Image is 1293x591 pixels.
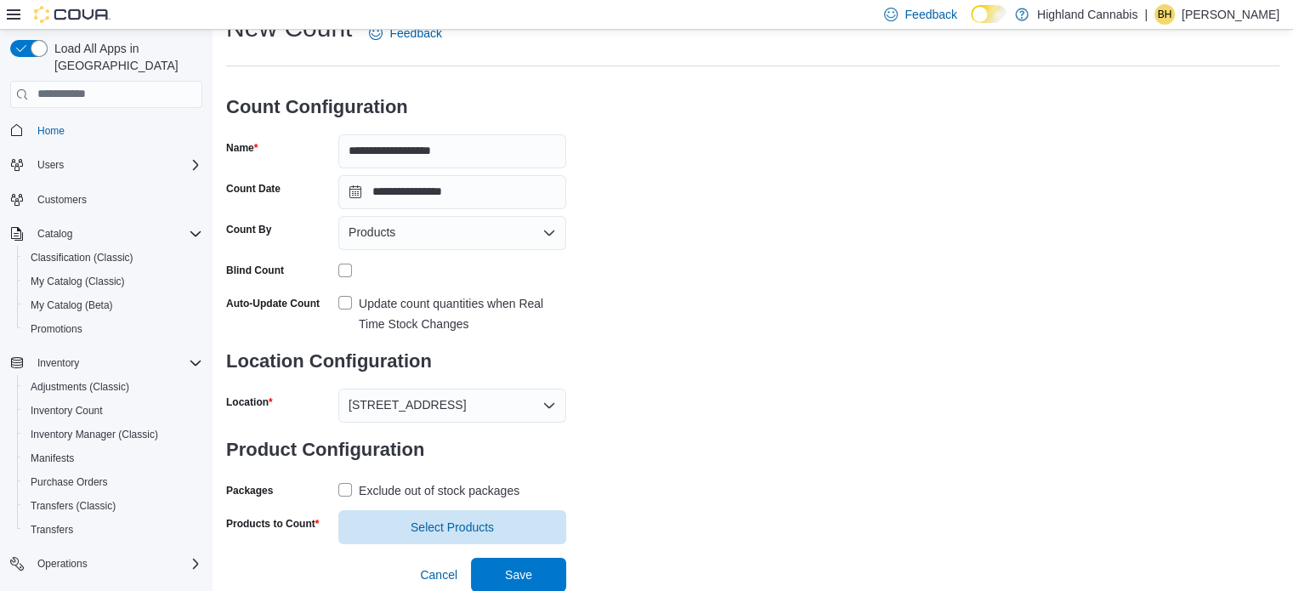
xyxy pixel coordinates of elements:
span: Transfers [24,520,202,540]
span: Transfers (Classic) [24,496,202,516]
span: Load All Apps in [GEOGRAPHIC_DATA] [48,40,202,74]
button: Catalog [3,222,209,246]
span: Promotions [31,322,82,336]
span: Catalog [31,224,202,244]
span: Select Products [411,519,494,536]
a: Transfers (Classic) [24,496,122,516]
span: Catalog [37,227,72,241]
span: BH [1158,4,1172,25]
span: My Catalog (Beta) [24,295,202,315]
div: Exclude out of stock packages [359,480,519,501]
a: Manifests [24,448,81,469]
button: Catalog [31,224,79,244]
button: Users [3,153,209,177]
div: Update count quantities when Real Time Stock Changes [359,293,566,334]
a: Feedback [362,16,448,50]
span: Users [37,158,64,172]
a: Inventory Count [24,401,110,421]
a: Home [31,121,71,141]
h3: Product Configuration [226,423,566,477]
label: Products to Count [226,517,319,531]
a: Purchase Orders [24,472,115,492]
a: Classification (Classic) [24,247,140,268]
label: Auto-Update Count [226,297,320,310]
button: Inventory Count [17,399,209,423]
button: Users [31,155,71,175]
p: Highland Cannabis [1037,4,1137,25]
button: Open list of options [542,399,556,412]
label: Count Date [226,182,281,196]
h3: Count Configuration [226,80,566,134]
button: Adjustments (Classic) [17,375,209,399]
span: [STREET_ADDRESS] [349,395,466,415]
span: Inventory [37,356,79,370]
button: Open list of options [542,226,556,240]
span: Classification (Classic) [24,247,202,268]
span: Manifests [31,452,74,465]
button: My Catalog (Beta) [17,293,209,317]
span: Purchase Orders [24,472,202,492]
button: Inventory [31,353,86,373]
label: Location [226,395,273,409]
button: Operations [31,554,94,574]
span: My Catalog (Classic) [31,275,125,288]
p: | [1144,4,1148,25]
p: [PERSON_NAME] [1182,4,1279,25]
span: Home [37,124,65,138]
span: Products [349,222,395,242]
span: Customers [37,193,87,207]
a: Inventory Manager (Classic) [24,424,165,445]
img: Cova [34,6,111,23]
button: Inventory [3,351,209,375]
span: Feedback [389,25,441,42]
button: Customers [3,187,209,212]
button: Select Products [338,510,566,544]
span: Adjustments (Classic) [24,377,202,397]
button: Classification (Classic) [17,246,209,270]
button: Transfers (Classic) [17,494,209,518]
a: My Catalog (Beta) [24,295,120,315]
span: Inventory Count [24,401,202,421]
a: Customers [31,190,94,210]
span: Cancel [420,566,457,583]
span: Customers [31,189,202,210]
div: Blind Count [226,264,284,277]
span: Save [505,566,532,583]
span: Inventory Manager (Classic) [31,428,158,441]
span: Home [31,120,202,141]
label: Count By [226,223,271,236]
button: Inventory Manager (Classic) [17,423,209,446]
span: Inventory Count [31,404,103,418]
input: Dark Mode [971,5,1007,23]
span: My Catalog (Beta) [31,298,113,312]
span: Dark Mode [971,23,972,24]
button: Promotions [17,317,209,341]
button: Home [3,118,209,143]
div: Bernice Hopkins [1154,4,1175,25]
span: Users [31,155,202,175]
h3: Location Configuration [226,334,566,389]
span: Classification (Classic) [31,251,133,264]
button: Purchase Orders [17,470,209,494]
span: Purchase Orders [31,475,108,489]
button: My Catalog (Classic) [17,270,209,293]
a: Transfers [24,520,80,540]
span: Inventory Manager (Classic) [24,424,202,445]
a: My Catalog (Classic) [24,271,132,292]
span: Operations [31,554,202,574]
span: Manifests [24,448,202,469]
span: My Catalog (Classic) [24,271,202,292]
span: Operations [37,557,88,571]
button: Operations [3,552,209,576]
button: Manifests [17,446,209,470]
a: Adjustments (Classic) [24,377,136,397]
span: Transfers (Classic) [31,499,116,513]
span: Transfers [31,523,73,537]
span: Promotions [24,319,202,339]
button: Transfers [17,518,209,542]
span: Inventory [31,353,202,373]
span: Feedback [905,6,956,23]
label: Packages [226,484,273,497]
input: Press the down key to open a popover containing a calendar. [338,175,566,209]
label: Name [226,141,258,155]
